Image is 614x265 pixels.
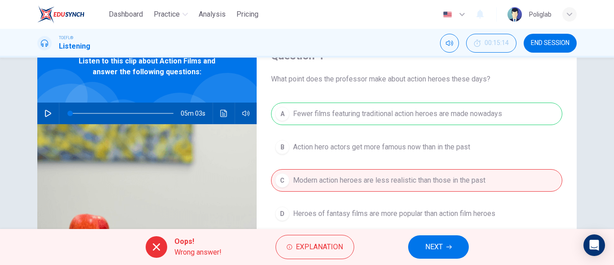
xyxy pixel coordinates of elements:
[271,74,562,85] span: What point does the professor make about action heroes these days?
[37,5,85,23] img: EduSynch logo
[276,235,354,259] button: Explanation
[181,103,213,124] span: 05m 03s
[199,9,226,20] span: Analysis
[217,103,231,124] button: Click to see the audio transcription
[67,56,227,77] span: Listen to this clip about Action Films and answer the following questions:
[236,9,258,20] span: Pricing
[150,6,191,22] button: Practice
[408,235,469,259] button: NEXT
[466,34,516,53] div: Hide
[296,241,343,253] span: Explanation
[105,6,147,22] button: Dashboard
[154,9,180,20] span: Practice
[531,40,570,47] span: END SESSION
[583,234,605,256] div: Open Intercom Messenger
[485,40,509,47] span: 00:15:14
[466,34,516,53] button: 00:15:14
[507,7,522,22] img: Profile picture
[59,35,73,41] span: TOEFL®
[195,6,229,22] button: Analysis
[425,241,443,253] span: NEXT
[174,247,222,258] span: Wrong answer!
[59,41,90,52] h1: Listening
[233,6,262,22] button: Pricing
[440,34,459,53] div: Mute
[524,34,577,53] button: END SESSION
[109,9,143,20] span: Dashboard
[442,11,453,18] img: en
[529,9,552,20] div: Poliglab
[174,236,222,247] span: Oops!
[37,5,105,23] a: EduSynch logo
